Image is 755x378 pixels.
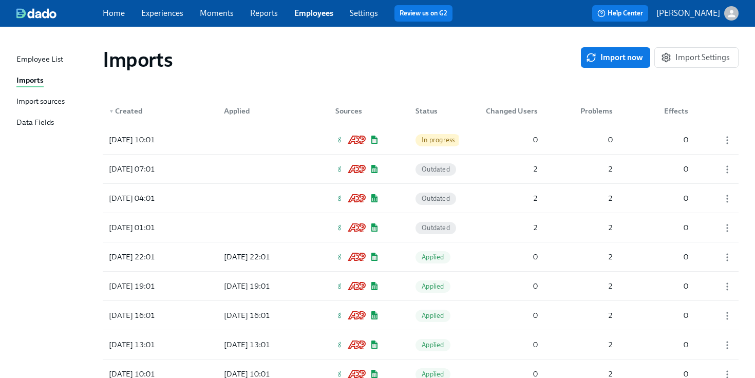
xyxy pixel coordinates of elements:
span: Import now [588,52,643,63]
img: Greenhouse [335,311,344,319]
h1: Imports [103,47,173,72]
div: Problems [564,105,617,117]
a: [DATE] 04:01GreenhouseADP Workforce NowGoogle SheetsOutdated220 [103,184,739,213]
div: 0 [478,251,542,263]
div: 0 [640,134,692,146]
span: Applied [416,341,450,349]
div: Problems [560,101,617,121]
div: 0 [478,280,542,292]
div: Import sources [16,96,65,108]
div: [DATE] 13:01 [105,338,197,351]
div: [DATE] 04:01 [105,192,197,204]
div: ▼Created [105,101,197,121]
a: dado [16,8,103,18]
img: ADP Workforce Now [348,282,366,290]
div: [DATE] 22:01[DATE] 22:01GreenhouseADP Workforce NowGoogle SheetsApplied020 [103,242,739,271]
div: Sources [327,101,389,121]
div: 0 [640,309,692,322]
a: [DATE] 16:01[DATE] 16:01GreenhouseADP Workforce NowGoogle SheetsApplied020 [103,301,739,330]
div: 0 [640,338,692,351]
div: [DATE] 19:01[DATE] 19:01GreenhouseADP Workforce NowGoogle SheetsApplied020 [103,272,739,300]
div: Employee List [16,53,63,66]
span: Outdated [416,195,456,202]
div: 2 [564,309,617,322]
div: 2 [478,192,542,204]
a: Reports [250,8,278,18]
a: Review us on G2 [400,8,447,18]
div: [DATE] 22:01 [220,251,308,263]
img: Greenhouse [335,223,344,232]
img: ADP Workforce Now [348,165,366,173]
div: 0 [640,251,692,263]
img: ADP Workforce Now [348,253,366,261]
img: ADP Workforce Now [348,311,366,319]
button: [PERSON_NAME] [656,6,739,21]
div: 0 [478,134,542,146]
div: [DATE] 19:01 [220,280,308,292]
div: [DATE] 19:01 [105,280,197,292]
p: [PERSON_NAME] [656,8,720,19]
div: Applied [220,105,308,117]
a: [DATE] 07:01GreenhouseADP Workforce NowGoogle SheetsOutdated220 [103,155,739,184]
img: ADP Workforce Now [348,223,366,232]
div: 2 [478,221,542,234]
div: Sources [331,105,389,117]
div: 2 [564,192,617,204]
span: In progress [416,136,461,144]
a: [DATE] 13:01[DATE] 13:01GreenhouseADP Workforce NowGoogle SheetsApplied020 [103,330,739,360]
span: Outdated [416,165,456,173]
img: Google Sheets [370,253,379,261]
a: Imports [16,74,95,87]
img: Google Sheets [370,165,379,173]
span: Help Center [597,8,643,18]
div: [DATE] 13:01 [220,338,308,351]
span: Applied [416,282,450,290]
div: Imports [16,74,44,87]
img: Greenhouse [335,136,344,144]
button: Help Center [592,5,648,22]
img: ADP Workforce Now [348,194,366,202]
img: Google Sheets [370,223,379,232]
img: Greenhouse [335,253,344,261]
div: Created [105,105,197,117]
img: Google Sheets [370,282,379,290]
a: Experiences [141,8,183,18]
img: Greenhouse [335,341,344,349]
div: 0 [640,280,692,292]
span: Applied [416,312,450,319]
img: Google Sheets [370,311,379,319]
div: Applied [216,101,308,121]
img: Greenhouse [335,282,344,290]
div: 0 [478,309,542,322]
div: 2 [478,163,542,175]
div: [DATE] 16:01 [220,309,308,322]
img: Google Sheets [370,136,379,144]
a: Employee List [16,53,95,66]
span: Outdated [416,224,456,232]
img: Google Sheets [370,370,379,378]
div: Status [411,105,459,117]
div: [DATE] 16:01 [105,309,197,322]
a: Home [103,8,125,18]
div: 0 [640,192,692,204]
img: Greenhouse [335,370,344,378]
div: 2 [564,338,617,351]
img: Google Sheets [370,341,379,349]
div: Data Fields [16,117,54,129]
div: Effects [636,101,692,121]
img: Greenhouse [335,194,344,202]
div: 2 [564,163,617,175]
div: 2 [564,280,617,292]
span: Applied [416,253,450,261]
div: 2 [564,221,617,234]
div: [DATE] 22:01 [105,251,197,263]
div: 0 [640,221,692,234]
a: [DATE] 01:01GreenhouseADP Workforce NowGoogle SheetsOutdated220 [103,213,739,242]
button: Import Settings [654,47,739,68]
img: dado [16,8,56,18]
span: ▼ [109,109,114,114]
